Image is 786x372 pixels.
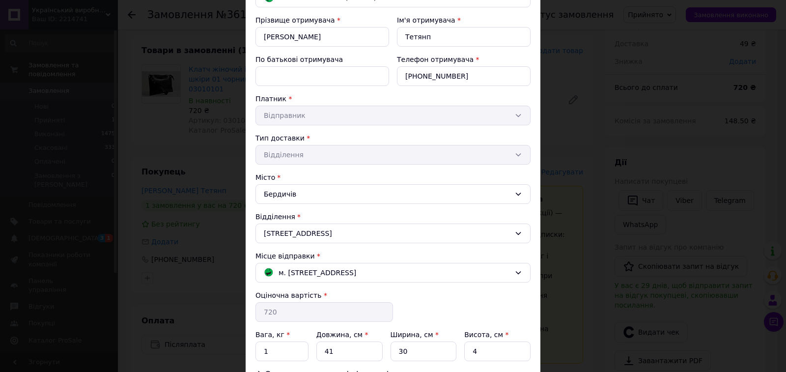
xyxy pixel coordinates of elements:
[397,56,474,63] label: Телефон отримувача
[255,56,343,63] label: По батькові отримувача
[279,267,356,278] span: м. [STREET_ADDRESS]
[255,184,531,204] div: Бердичів
[255,94,531,104] div: Платник
[397,16,455,24] label: Ім'я отримувача
[391,331,439,339] label: Ширина, см
[255,16,335,24] label: Прізвище отримувача
[255,291,321,299] label: Оціночна вартість
[255,331,290,339] label: Вага, кг
[255,133,531,143] div: Тип доставки
[255,172,531,182] div: Місто
[316,331,368,339] label: Довжина, см
[397,66,531,86] input: +380
[464,331,508,339] label: Висота, см
[255,212,531,222] div: Відділення
[255,224,531,243] div: [STREET_ADDRESS]
[255,251,531,261] div: Місце відправки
